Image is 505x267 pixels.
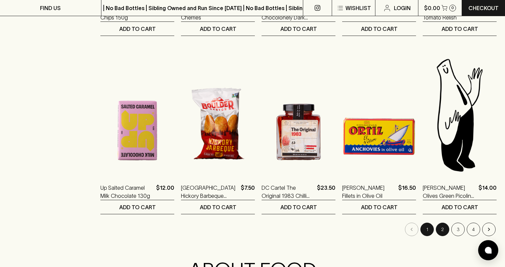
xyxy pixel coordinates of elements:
[467,223,480,236] button: Go to page 4
[100,200,174,214] button: ADD TO CART
[423,56,497,174] img: Blackhearts & Sparrows Man
[398,184,416,200] p: $16.50
[40,4,61,12] p: FIND US
[420,223,434,236] button: page 1
[342,56,416,174] img: Ortiz Anchovy Fillets in Olive Oil
[423,22,497,36] button: ADD TO CART
[262,200,335,214] button: ADD TO CART
[181,22,255,36] button: ADD TO CART
[181,200,255,214] button: ADD TO CART
[119,203,156,211] p: ADD TO CART
[485,247,492,254] img: bubble-icon
[451,223,465,236] button: Go to page 3
[394,4,411,12] p: Login
[436,223,449,236] button: Go to page 2
[119,25,156,33] p: ADD TO CART
[200,25,236,33] p: ADD TO CART
[262,184,314,200] a: DC Cartel The Original 1983 Chilli Oil 268g
[262,22,335,36] button: ADD TO CART
[342,22,416,36] button: ADD TO CART
[280,203,317,211] p: ADD TO CART
[100,184,153,200] a: Up Salted Caramel Milk Chocolate 130g
[317,184,335,200] p: $23.50
[442,25,478,33] p: ADD TO CART
[181,184,238,200] a: [GEOGRAPHIC_DATA] Hickory Barbeque Chips
[100,22,174,36] button: ADD TO CART
[241,184,255,200] p: $7.50
[451,6,454,10] p: 0
[100,223,497,236] nav: pagination navigation
[342,200,416,214] button: ADD TO CART
[478,184,497,200] p: $14.00
[482,223,496,236] button: Go to next page
[262,56,335,174] img: DC Cartel The Original 1983 Chilli Oil 268g
[361,25,398,33] p: ADD TO CART
[200,203,236,211] p: ADD TO CART
[442,203,478,211] p: ADD TO CART
[280,25,317,33] p: ADD TO CART
[361,203,398,211] p: ADD TO CART
[423,184,476,200] a: [PERSON_NAME] Olives Green Picoline 320g
[342,184,396,200] a: [PERSON_NAME] Fillets in Olive Oil
[100,56,174,174] img: Up Salted Caramel Milk Chocolate 130g
[468,4,499,12] p: Checkout
[346,4,371,12] p: Wishlist
[423,200,497,214] button: ADD TO CART
[424,4,440,12] p: $0.00
[181,56,255,174] img: Boulder Canyon Hickory Barbeque Chips
[156,184,174,200] p: $12.00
